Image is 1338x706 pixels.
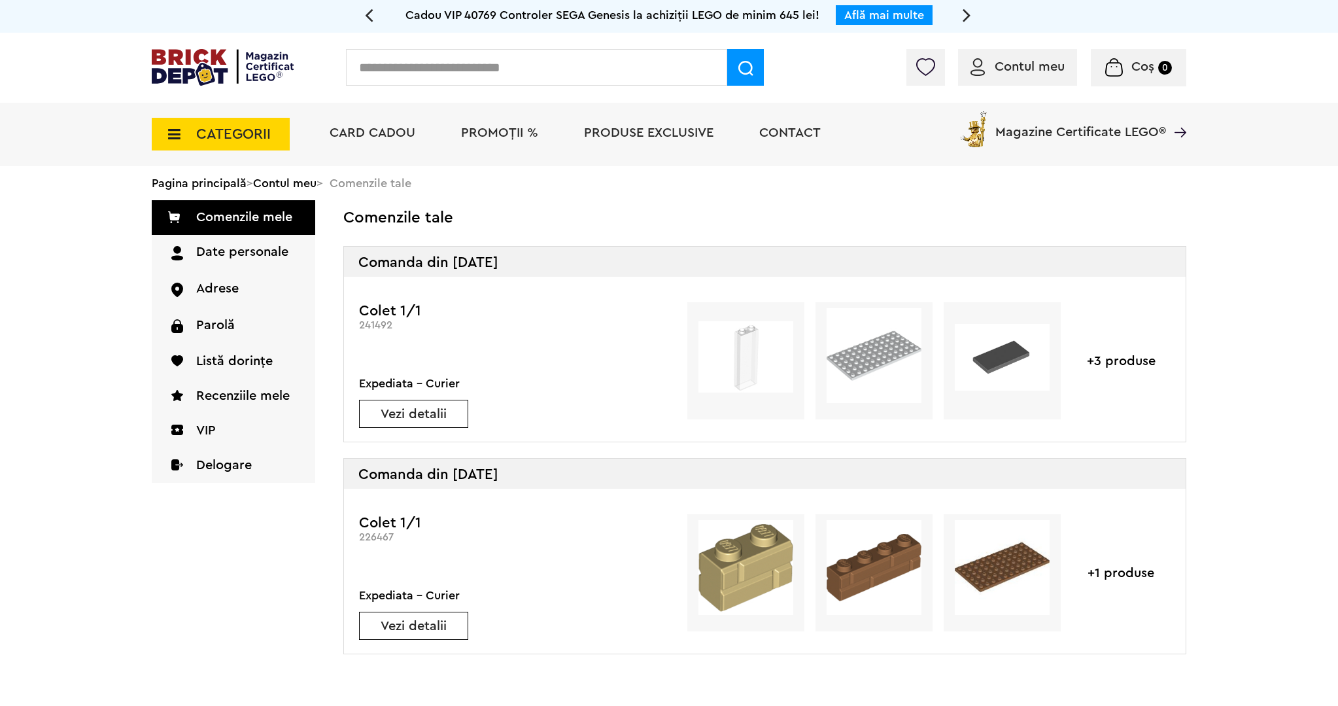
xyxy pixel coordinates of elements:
[1131,60,1154,73] span: Coș
[359,374,468,393] div: Expediata - Curier
[330,126,415,139] a: Card Cadou
[461,126,538,139] a: PROMOȚII %
[152,344,315,379] a: Listă dorințe
[1072,302,1170,419] div: +3 produse
[152,166,1186,200] div: > > Comenzile tale
[152,235,315,272] a: Date personale
[359,302,664,319] h3: Colet 1/1
[152,200,315,235] a: Comenzile mele
[359,531,664,544] div: 226467
[196,127,271,141] span: CATEGORII
[152,177,247,189] a: Pagina principală
[359,514,664,531] h3: Colet 1/1
[1072,514,1170,631] div: +1 produse
[1166,109,1186,122] a: Magazine Certificate LEGO®
[152,272,315,308] a: Adrese
[995,60,1065,73] span: Contul meu
[359,586,468,605] div: Expediata - Curier
[343,209,1186,226] h2: Comenzile tale
[759,126,821,139] a: Contact
[152,414,315,448] a: VIP
[995,109,1166,139] span: Magazine Certificate LEGO®
[1158,61,1172,75] small: 0
[152,379,315,414] a: Recenziile mele
[970,60,1065,73] a: Contul meu
[344,247,1186,277] div: Comanda din [DATE]
[253,177,317,189] a: Contul meu
[405,9,819,21] span: Cadou VIP 40769 Controler SEGA Genesis la achiziții LEGO de minim 645 lei!
[360,408,468,421] a: Vezi detalii
[152,308,315,344] a: Parolă
[152,448,315,483] a: Delogare
[844,9,924,21] a: Află mai multe
[360,620,468,633] a: Vezi detalii
[359,319,664,332] div: 241492
[344,459,1186,489] div: Comanda din [DATE]
[584,126,713,139] a: Produse exclusive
